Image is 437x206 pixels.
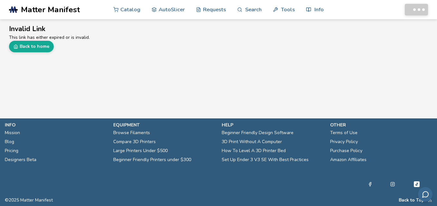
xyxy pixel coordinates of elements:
[428,198,432,203] a: RSS Feed
[9,24,428,34] h2: Invalid Link
[113,146,168,155] a: Large Printers Under $500
[222,155,309,164] a: Set Up Ender 3 V3 SE With Best Practices
[113,122,215,128] p: equipment
[368,180,372,188] a: Facebook
[9,34,428,41] p: This link has either expired or is invalid.
[113,155,191,164] a: Beginner Friendly Printers under $300
[5,128,20,137] a: Mission
[390,180,395,188] a: Instagram
[413,180,421,188] a: Tiktok
[113,137,156,146] a: Compare 3D Printers
[21,5,80,14] span: Matter Manifest
[9,41,54,52] a: Back to home
[5,146,18,155] a: Pricing
[330,128,358,137] a: Terms of Use
[330,137,358,146] a: Privacy Policy
[5,137,14,146] a: Blog
[222,146,286,155] a: How To Level A 3D Printer Bed
[330,122,432,128] p: other
[418,187,432,202] button: Send feedback via email
[5,198,53,203] span: © 2025 Matter Manifest
[222,122,324,128] p: help
[113,128,150,137] a: Browse Filaments
[330,155,367,164] a: Amazon Affiliates
[5,155,36,164] a: Designers Beta
[5,122,107,128] p: info
[222,128,293,137] a: Beginner Friendly Design Software
[330,146,362,155] a: Purchase Policy
[222,137,282,146] a: 3D Print Without A Computer
[399,198,424,203] button: Back to Top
